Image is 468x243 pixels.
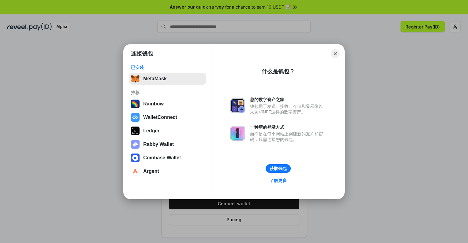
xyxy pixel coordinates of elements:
button: Coinbase Wallet [129,152,206,164]
button: 获取钱包 [266,164,291,173]
button: Rainbow [129,98,206,110]
div: 了解更多 [270,178,287,183]
div: 一种新的登录方式 [250,124,326,130]
div: Coinbase Wallet [143,155,181,161]
div: Argent [143,169,159,174]
button: Argent [129,165,206,177]
div: 什么是钱包？ [262,68,295,75]
img: svg+xml,%3Csvg%20width%3D%2228%22%20height%3D%2228%22%20viewBox%3D%220%200%2028%2028%22%20fill%3D... [131,113,140,122]
img: svg+xml,%3Csvg%20width%3D%2228%22%20height%3D%2228%22%20viewBox%3D%220%200%2028%2028%22%20fill%3D... [131,167,140,176]
button: Close [331,49,339,58]
div: 而不是在每个网站上创建新的账户和密码，只需连接您的钱包。 [250,131,326,142]
img: svg+xml,%3Csvg%20xmlns%3D%22http%3A%2F%2Fwww.w3.org%2F2000%2Fsvg%22%20fill%3D%22none%22%20viewBox... [230,98,245,113]
button: Ledger [129,125,206,137]
div: 获取钱包 [270,166,287,171]
img: svg+xml,%3Csvg%20width%3D%22120%22%20height%3D%22120%22%20viewBox%3D%220%200%20120%20120%22%20fil... [131,100,140,108]
button: Rabby Wallet [129,138,206,150]
h1: 连接钱包 [131,50,153,57]
img: svg+xml,%3Csvg%20xmlns%3D%22http%3A%2F%2Fwww.w3.org%2F2000%2Fsvg%22%20fill%3D%22none%22%20viewBox... [131,140,140,149]
div: Rabby Wallet [143,142,174,147]
img: svg+xml,%3Csvg%20fill%3D%22none%22%20height%3D%2233%22%20viewBox%3D%220%200%2035%2033%22%20width%... [131,74,140,83]
div: WalletConnect [143,115,177,120]
div: 已安装 [131,65,204,70]
a: 了解更多 [266,177,290,184]
button: MetaMask [129,73,206,85]
button: WalletConnect [129,111,206,123]
img: svg+xml,%3Csvg%20xmlns%3D%22http%3A%2F%2Fwww.w3.org%2F2000%2Fsvg%22%20fill%3D%22none%22%20viewBox... [230,126,245,141]
img: svg+xml,%3Csvg%20width%3D%2228%22%20height%3D%2228%22%20viewBox%3D%220%200%2028%2028%22%20fill%3D... [131,154,140,162]
div: Ledger [143,128,159,134]
div: Rainbow [143,101,164,107]
div: 推荐 [131,90,204,95]
div: 您的数字资产之家 [250,97,326,102]
div: 钱包用于发送、接收、存储和显示像以太坊和NFT这样的数字资产。 [250,104,326,115]
div: MetaMask [143,76,167,82]
img: svg+xml,%3Csvg%20xmlns%3D%22http%3A%2F%2Fwww.w3.org%2F2000%2Fsvg%22%20width%3D%2228%22%20height%3... [131,127,140,135]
